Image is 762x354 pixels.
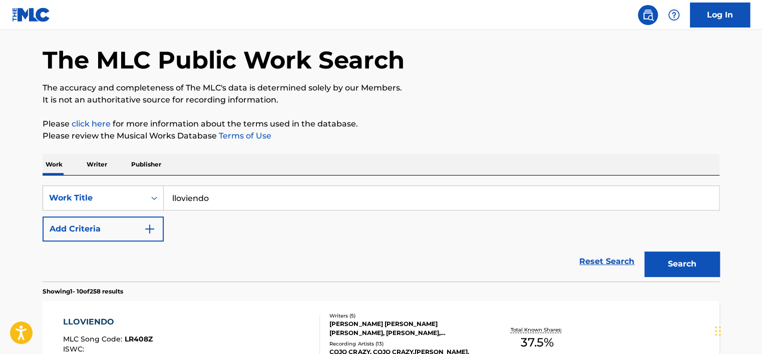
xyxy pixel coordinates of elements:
[712,306,762,354] iframe: Chat Widget
[43,45,405,75] h1: The MLC Public Work Search
[43,154,66,175] p: Work
[510,326,564,333] p: Total Known Shares:
[638,5,658,25] a: Public Search
[715,316,721,346] div: Drag
[43,118,719,130] p: Please for more information about the terms used in the database.
[63,316,153,328] div: LLOVIENDO
[644,251,719,276] button: Search
[574,250,639,272] a: Reset Search
[63,344,87,353] span: ISWC :
[43,94,719,106] p: It is not an authoritative source for recording information.
[49,192,139,204] div: Work Title
[125,334,153,343] span: LR408Z
[329,312,481,319] div: Writers ( 5 )
[63,334,125,343] span: MLC Song Code :
[43,130,719,142] p: Please review the Musical Works Database
[642,9,654,21] img: search
[84,154,110,175] p: Writer
[144,223,156,235] img: 9d2ae6d4665cec9f34b9.svg
[668,9,680,21] img: help
[72,119,111,128] a: click here
[329,340,481,347] div: Recording Artists ( 13 )
[43,216,164,241] button: Add Criteria
[43,287,123,296] p: Showing 1 - 10 of 258 results
[12,7,51,22] img: MLC Logo
[521,333,554,351] span: 37.5 %
[43,185,719,281] form: Search Form
[43,82,719,94] p: The accuracy and completeness of The MLC's data is determined solely by our Members.
[329,319,481,337] div: [PERSON_NAME] [PERSON_NAME] [PERSON_NAME], [PERSON_NAME], [PERSON_NAME] [PERSON_NAME] [PERSON_NAM...
[128,154,164,175] p: Publisher
[217,131,271,140] a: Terms of Use
[690,2,750,27] a: Log In
[664,5,684,25] div: Help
